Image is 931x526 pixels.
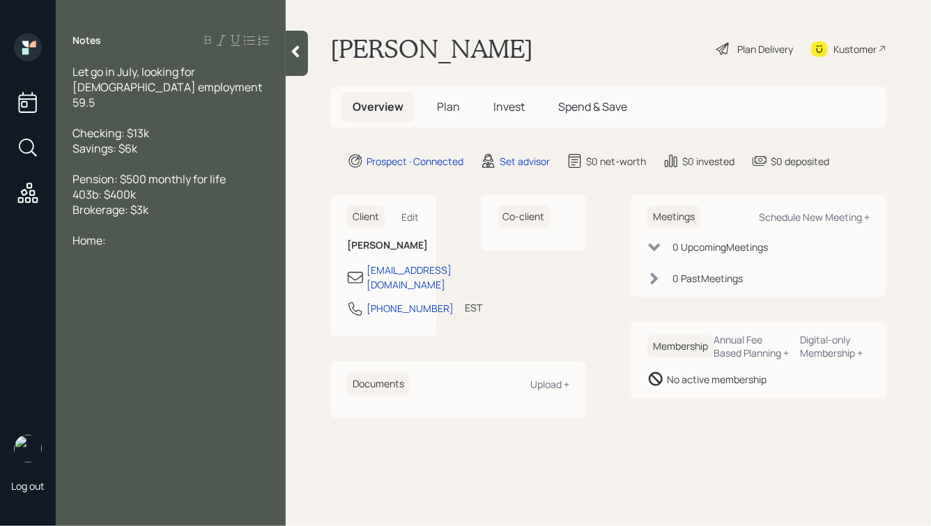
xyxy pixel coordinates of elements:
h6: Co-client [498,206,551,229]
div: EST [465,300,482,315]
div: Edit [402,210,420,224]
span: Spend & Save [558,99,627,114]
div: 0 Past Meeting s [672,271,743,286]
span: 59.5 [72,95,95,110]
div: Log out [11,479,45,493]
div: Plan Delivery [737,42,793,56]
span: Savings: $6k [72,141,137,156]
span: Checking: $13k [72,125,149,141]
span: Overview [353,99,403,114]
span: Home: [72,233,106,248]
span: Pension: $500 monthly for life [72,171,226,187]
div: $0 invested [682,154,734,169]
div: Annual Fee Based Planning + [714,333,790,359]
div: [PHONE_NUMBER] [367,301,454,316]
h6: Meetings [647,206,700,229]
h6: Documents [347,373,410,396]
span: Plan [437,99,460,114]
h1: [PERSON_NAME] [330,33,533,64]
div: Set advisor [500,154,550,169]
h6: [PERSON_NAME] [347,240,420,252]
img: hunter_neumayer.jpg [14,435,42,463]
div: Prospect · Connected [367,154,463,169]
div: No active membership [667,372,767,387]
div: $0 deposited [771,154,829,169]
div: $0 net-worth [586,154,646,169]
div: Schedule New Meeting + [759,210,870,224]
h6: Membership [647,335,714,358]
span: Invest [493,99,525,114]
span: 403b: $400k [72,187,136,202]
span: Let go in July, looking for [DEMOGRAPHIC_DATA] employment [72,64,262,95]
div: Digital-only Membership + [801,333,870,359]
label: Notes [72,33,101,47]
span: Brokerage: $3k [72,202,148,217]
div: Upload + [530,378,569,391]
h6: Client [347,206,385,229]
div: [EMAIL_ADDRESS][DOMAIN_NAME] [367,263,452,292]
div: 0 Upcoming Meeting s [672,240,768,254]
div: Kustomer [833,42,877,56]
